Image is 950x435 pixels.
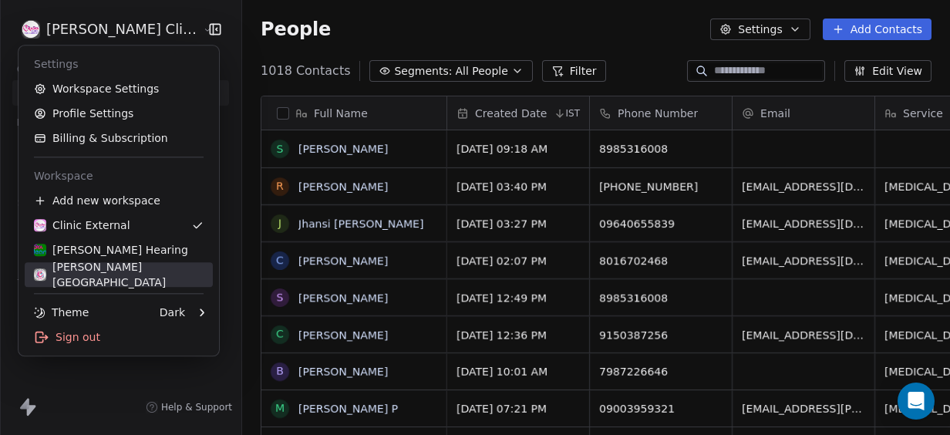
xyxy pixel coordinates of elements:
[11,191,51,214] span: Sales
[34,268,46,281] img: ISHB%20Circle%20icon%20no%20Shadow.svg
[25,164,213,188] div: Workspace
[261,18,331,41] span: People
[34,242,188,258] div: [PERSON_NAME] Hearing
[898,383,935,420] div: Open Intercom Messenger
[456,253,580,268] span: [DATE] 02:07 PM
[298,329,388,341] a: [PERSON_NAME]
[456,364,580,379] span: [DATE] 10:01 AM
[11,271,49,295] span: Tools
[276,252,284,268] div: C
[261,62,350,80] span: 1018 Contacts
[25,52,213,76] div: Settings
[34,219,46,231] img: RASYA-Clinic%20Circle%20icon%20Transparent.png
[475,106,547,121] span: Created Date
[25,76,213,101] a: Workspace Settings
[276,178,284,194] div: R
[25,188,213,213] div: Add new workspace
[34,259,204,290] div: [PERSON_NAME][GEOGRAPHIC_DATA]
[566,107,581,120] span: IST
[742,253,865,268] span: [EMAIL_ADDRESS][DOMAIN_NAME]
[760,106,790,121] span: Email
[10,58,68,81] span: Contacts
[25,101,213,126] a: Profile Settings
[456,401,580,416] span: [DATE] 07:21 PM
[34,244,46,256] img: RASYA%20Hearing%20Vertical.svg
[161,401,232,413] span: Help & Support
[298,255,388,267] a: [PERSON_NAME]
[542,60,606,82] button: Filter
[298,143,388,155] a: [PERSON_NAME]
[298,217,423,230] a: Jhansi [PERSON_NAME]
[456,327,580,342] span: [DATE] 12:36 PM
[275,400,285,416] div: M
[844,60,931,82] button: Edit View
[599,364,723,379] span: 7987226646
[314,106,368,121] span: Full Name
[298,292,388,304] a: [PERSON_NAME]
[456,179,580,194] span: [DATE] 03:40 PM
[25,325,213,349] div: Sign out
[618,106,698,121] span: Phone Number
[277,289,284,305] div: S
[599,216,723,231] span: 09640655839
[34,217,130,233] div: Clinic External
[903,106,943,121] span: Service
[710,19,810,40] button: Settings
[298,180,388,193] a: [PERSON_NAME]
[160,305,185,320] div: Dark
[456,290,580,305] span: [DATE] 12:49 PM
[599,253,723,268] span: 8016702468
[456,141,580,157] span: [DATE] 09:18 AM
[276,363,284,379] div: B
[277,141,284,157] div: S
[276,326,284,342] div: C
[599,141,723,157] span: 8985316008
[34,305,89,320] div: Theme
[456,216,580,231] span: [DATE] 03:27 PM
[742,179,865,194] span: [EMAIL_ADDRESS][DOMAIN_NAME]
[394,63,452,79] span: Segments:
[25,126,213,150] a: Billing & Subscription
[742,401,865,416] span: [EMAIL_ADDRESS][PERSON_NAME][DOMAIN_NAME]
[599,401,723,416] span: 09003959321
[823,19,931,40] button: Add Contacts
[10,111,73,134] span: Marketing
[599,179,723,194] span: [PHONE_NUMBER]
[742,327,865,342] span: [EMAIL_ADDRESS][DOMAIN_NAME]
[599,327,723,342] span: 9150387256
[599,290,723,305] span: 8985316008
[298,366,388,378] a: [PERSON_NAME]
[46,19,199,39] span: [PERSON_NAME] Clinic External
[278,215,281,231] div: J
[456,63,508,79] span: All People
[22,20,40,39] img: RASYA-Clinic%20Circle%20icon%20Transparent.png
[298,403,398,415] a: [PERSON_NAME] P
[742,216,865,231] span: [EMAIL_ADDRESS][DOMAIN_NAME]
